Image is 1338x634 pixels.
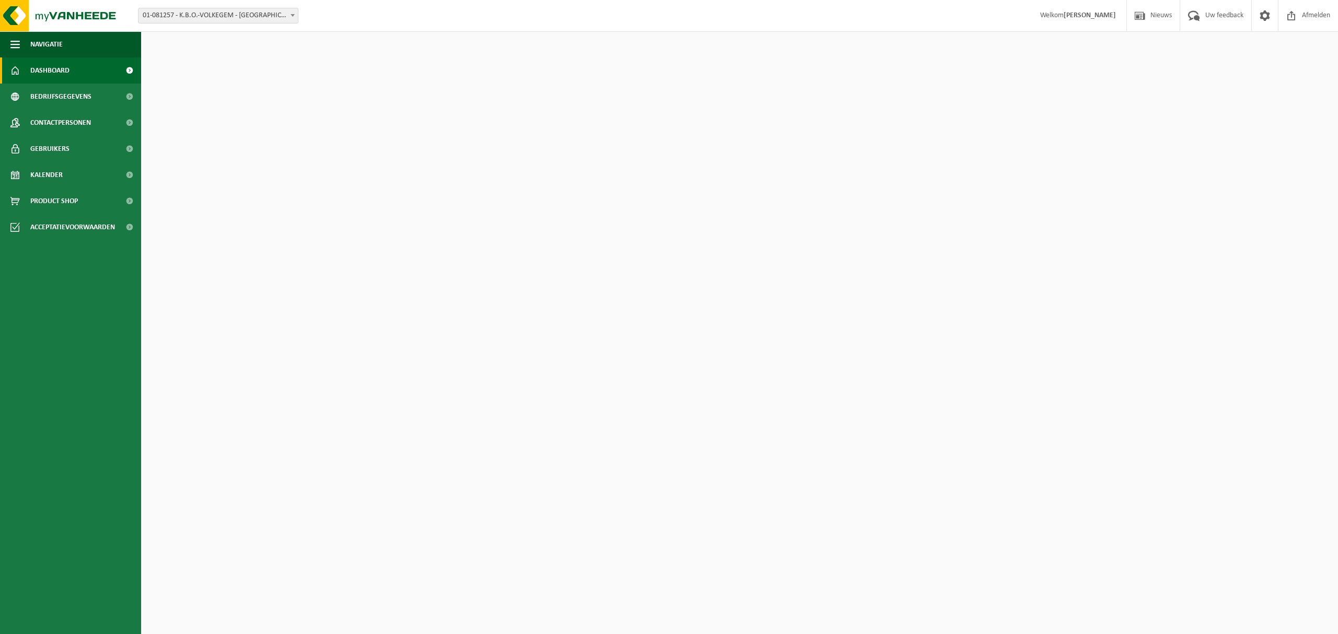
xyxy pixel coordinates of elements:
[1064,11,1116,19] strong: [PERSON_NAME]
[30,84,91,110] span: Bedrijfsgegevens
[138,8,298,24] span: 01-081257 - K.B.O.-VOLKEGEM - OUDENAARDE
[30,162,63,188] span: Kalender
[139,8,298,23] span: 01-081257 - K.B.O.-VOLKEGEM - OUDENAARDE
[30,57,70,84] span: Dashboard
[30,188,78,214] span: Product Shop
[30,214,115,240] span: Acceptatievoorwaarden
[30,110,91,136] span: Contactpersonen
[30,136,70,162] span: Gebruikers
[30,31,63,57] span: Navigatie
